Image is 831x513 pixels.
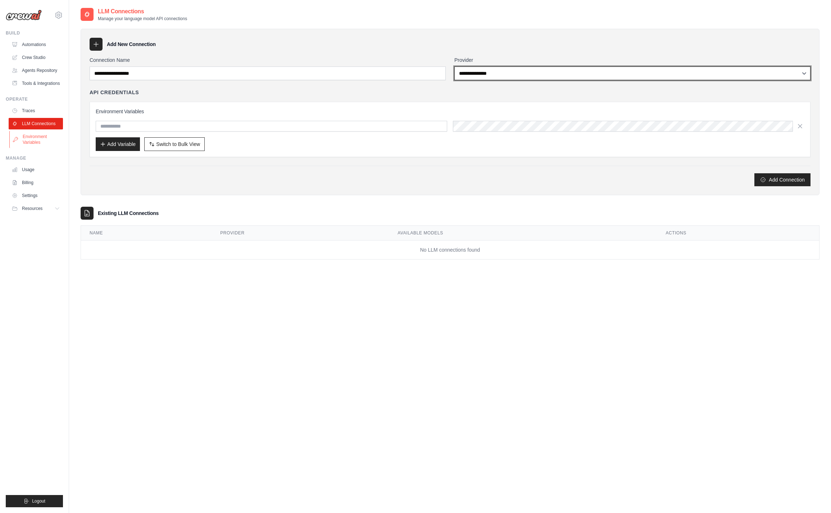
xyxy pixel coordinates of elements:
span: Switch to Bulk View [156,141,200,148]
button: Add Variable [96,137,140,151]
a: Agents Repository [9,65,63,76]
a: LLM Connections [9,118,63,129]
p: Manage your language model API connections [98,16,187,22]
img: Logo [6,10,42,20]
h3: Existing LLM Connections [98,210,159,217]
button: Logout [6,495,63,507]
a: Crew Studio [9,52,63,63]
h2: LLM Connections [98,7,187,16]
span: Logout [32,498,45,504]
th: Provider [212,226,389,241]
div: Manage [6,155,63,161]
th: Available Models [389,226,657,241]
a: Settings [9,190,63,201]
label: Provider [454,56,810,64]
h3: Environment Variables [96,108,804,115]
a: Automations [9,39,63,50]
button: Add Connection [754,173,810,186]
a: Usage [9,164,63,175]
span: Resources [22,206,42,211]
th: Actions [657,226,819,241]
button: Resources [9,203,63,214]
div: Build [6,30,63,36]
a: Billing [9,177,63,188]
h4: API Credentials [90,89,139,96]
th: Name [81,226,212,241]
button: Switch to Bulk View [144,137,205,151]
label: Connection Name [90,56,446,64]
a: Traces [9,105,63,116]
a: Environment Variables [9,131,64,148]
td: No LLM connections found [81,241,819,260]
h3: Add New Connection [107,41,156,48]
a: Tools & Integrations [9,78,63,89]
div: Operate [6,96,63,102]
